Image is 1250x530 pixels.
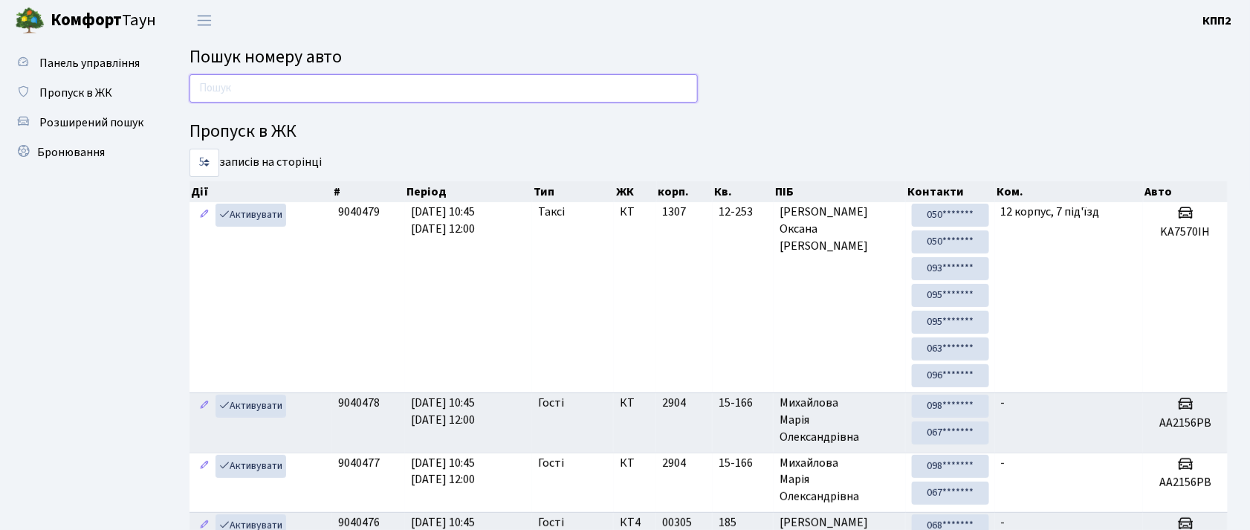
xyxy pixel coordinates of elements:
a: Бронювання [7,138,156,167]
span: 1307 [662,204,686,220]
b: КПП2 [1203,13,1232,29]
a: Панель управління [7,48,156,78]
span: Таун [51,8,156,33]
th: ЖК [615,181,657,202]
span: 15-166 [719,395,768,412]
a: Активувати [216,204,286,227]
a: Активувати [216,395,286,418]
th: Дії [190,181,333,202]
span: 9040477 [338,455,380,471]
th: Кв. [713,181,774,202]
span: - [1001,395,1005,411]
b: Комфорт [51,8,122,32]
th: ПІБ [774,181,907,202]
span: Панель управління [39,55,140,71]
span: - [1001,455,1005,471]
label: записів на сторінці [190,149,322,177]
a: Редагувати [195,455,213,478]
span: 9040479 [338,204,380,220]
th: Тип [533,181,615,202]
span: 2904 [662,455,686,471]
span: Розширений пошук [39,114,143,131]
span: 12 корпус, 7 під'їзд [1001,204,1100,220]
span: [DATE] 10:45 [DATE] 12:00 [411,455,475,488]
select: записів на сторінці [190,149,219,177]
span: [DATE] 10:45 [DATE] 12:00 [411,204,475,237]
a: Редагувати [195,204,213,227]
span: [PERSON_NAME] Оксана [PERSON_NAME] [780,204,900,255]
span: 9040478 [338,395,380,411]
a: Пропуск в ЖК [7,78,156,108]
span: КТ [620,204,650,221]
button: Переключити навігацію [186,8,223,33]
span: [DATE] 10:45 [DATE] 12:00 [411,395,475,428]
span: Михайлова Марія Олександрівна [780,395,900,446]
th: корп. [657,181,713,202]
th: Контакти [906,181,995,202]
h4: Пропуск в ЖК [190,121,1228,143]
th: Авто [1144,181,1228,202]
th: Ком. [995,181,1144,202]
a: Розширений пошук [7,108,156,138]
span: КТ [620,455,650,472]
a: Редагувати [195,395,213,418]
span: Михайлова Марія Олександрівна [780,455,900,506]
span: 15-166 [719,455,768,472]
h5: АА2156РВ [1149,476,1222,490]
span: Гості [538,395,564,412]
th: # [333,181,405,202]
h5: KA7570IH [1149,225,1222,239]
span: КТ [620,395,650,412]
span: 2904 [662,395,686,411]
a: Активувати [216,455,286,478]
span: 12-253 [719,204,768,221]
span: Пошук номеру авто [190,44,342,70]
span: Пропуск в ЖК [39,85,112,101]
h5: АА2156РВ [1149,416,1222,430]
span: Таксі [538,204,565,221]
a: КПП2 [1203,12,1232,30]
span: Гості [538,455,564,472]
span: Бронювання [37,144,105,161]
input: Пошук [190,74,698,103]
th: Період [405,181,533,202]
img: logo.png [15,6,45,36]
